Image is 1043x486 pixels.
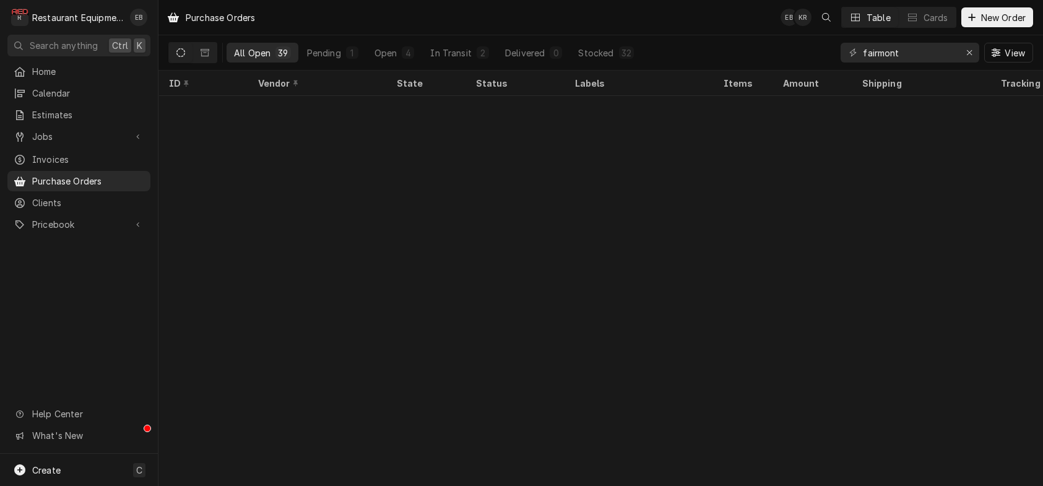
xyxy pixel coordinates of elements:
a: Calendar [7,83,150,103]
a: Go to What's New [7,425,150,446]
span: New Order [979,11,1028,24]
div: All Open [234,46,270,59]
span: Clients [32,196,144,209]
a: Invoices [7,149,150,170]
a: Clients [7,193,150,213]
div: EB [781,9,798,26]
div: Emily Bird's Avatar [130,9,147,26]
div: 39 [278,46,288,59]
div: 2 [479,46,487,59]
div: EB [130,9,147,26]
div: 4 [404,46,412,59]
span: Calendar [32,87,144,100]
span: Help Center [32,407,143,420]
div: R [11,9,28,26]
div: Stocked [578,46,613,59]
span: Search anything [30,39,98,52]
span: What's New [32,429,143,442]
span: Pricebook [32,218,126,231]
a: Estimates [7,105,150,125]
div: In Transit [430,46,472,59]
div: Restaurant Equipment Diagnostics's Avatar [11,9,28,26]
div: 1 [348,46,356,59]
div: Restaurant Equipment Diagnostics [32,11,123,24]
div: Vendor [258,77,374,90]
div: Table [867,11,891,24]
button: Search anythingCtrlK [7,35,150,56]
span: K [137,39,142,52]
div: Pending [307,46,341,59]
a: Home [7,61,150,82]
div: Emily Bird's Avatar [781,9,798,26]
a: Go to Help Center [7,404,150,424]
input: Keyword search [863,43,956,63]
span: Home [32,65,144,78]
a: Go to Jobs [7,126,150,147]
span: C [136,464,142,477]
a: Purchase Orders [7,171,150,191]
div: Delivered [505,46,545,59]
button: Open search [816,7,836,27]
button: View [984,43,1033,63]
div: 0 [552,46,560,59]
div: Cards [924,11,948,24]
div: Items [723,77,760,90]
div: ID [168,77,235,90]
div: Status [475,77,552,90]
span: Invoices [32,153,144,166]
button: Erase input [959,43,979,63]
span: Create [32,465,61,475]
div: 32 [621,46,631,59]
span: Ctrl [112,39,128,52]
div: KR [794,9,811,26]
span: Purchase Orders [32,175,144,188]
div: Labels [574,77,703,90]
div: Kelli Robinette's Avatar [794,9,811,26]
div: State [396,77,456,90]
a: Go to Pricebook [7,214,150,235]
span: Jobs [32,130,126,143]
span: Estimates [32,108,144,121]
div: Shipping [862,77,980,90]
div: Open [374,46,397,59]
button: New Order [961,7,1033,27]
span: View [1002,46,1028,59]
div: Amount [782,77,839,90]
